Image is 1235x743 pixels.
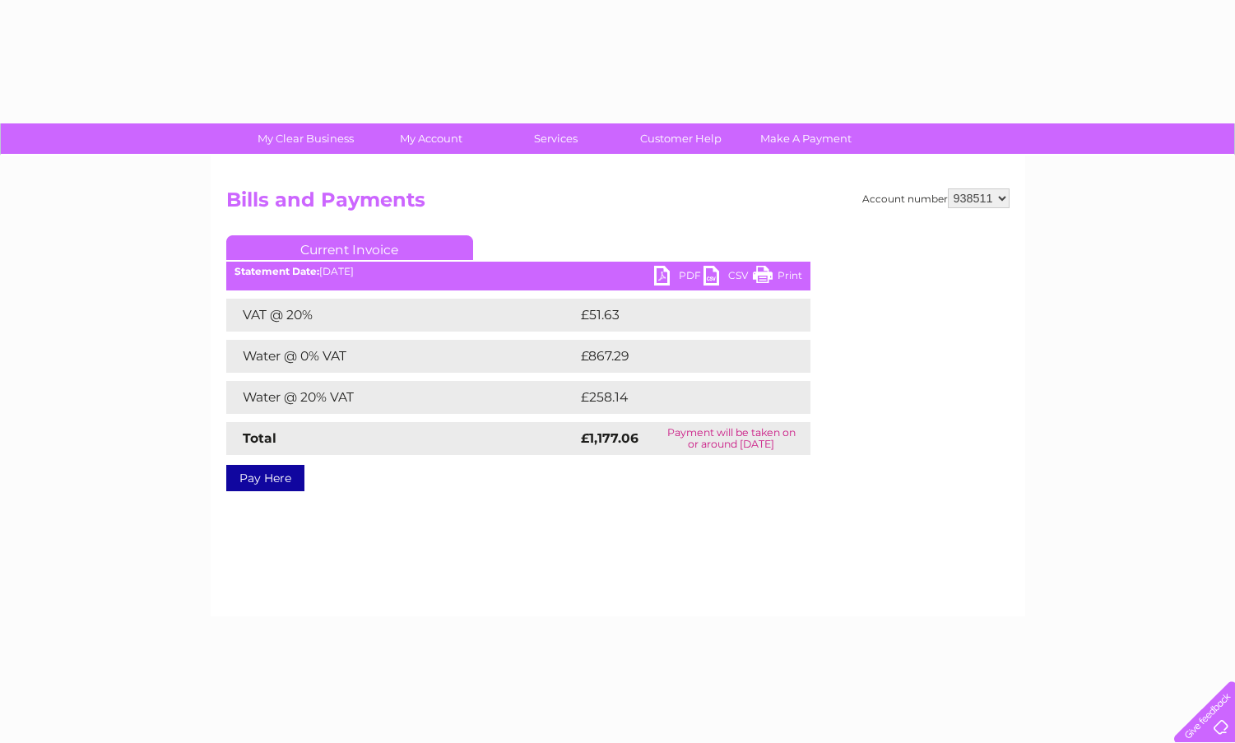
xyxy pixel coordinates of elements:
[234,265,319,277] b: Statement Date:
[226,340,577,373] td: Water @ 0% VAT
[243,430,276,446] strong: Total
[654,266,703,290] a: PDF
[577,381,780,414] td: £258.14
[577,340,781,373] td: £867.29
[577,299,776,332] td: £51.63
[238,123,374,154] a: My Clear Business
[613,123,749,154] a: Customer Help
[862,188,1010,208] div: Account number
[753,266,802,290] a: Print
[488,123,624,154] a: Services
[226,465,304,491] a: Pay Here
[226,299,577,332] td: VAT @ 20%
[738,123,874,154] a: Make A Payment
[363,123,499,154] a: My Account
[226,381,577,414] td: Water @ 20% VAT
[226,266,810,277] div: [DATE]
[703,266,753,290] a: CSV
[652,422,810,455] td: Payment will be taken on or around [DATE]
[226,235,473,260] a: Current Invoice
[226,188,1010,220] h2: Bills and Payments
[581,430,638,446] strong: £1,177.06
